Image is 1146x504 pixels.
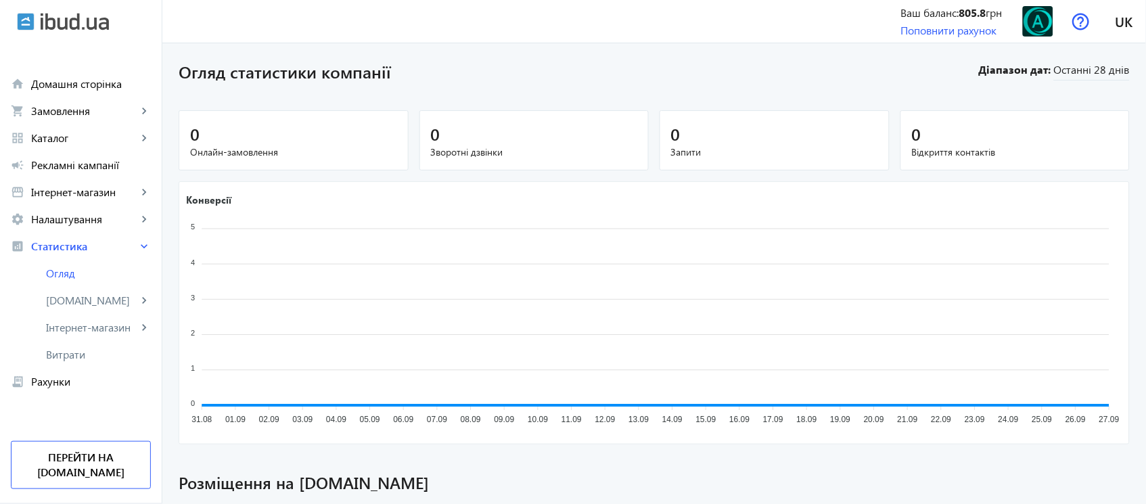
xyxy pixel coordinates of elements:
[11,77,24,91] mat-icon: home
[31,375,151,388] span: Рахунки
[696,415,716,424] tspan: 15.09
[898,415,918,424] tspan: 21.09
[360,415,380,424] tspan: 05.09
[1089,450,1132,490] iframe: chat widget
[191,415,212,424] tspan: 31.08
[191,223,195,231] tspan: 5
[1072,13,1090,30] img: help.svg
[190,122,200,145] span: 0
[17,13,35,30] img: ibud.svg
[427,415,447,424] tspan: 07.09
[671,122,681,145] span: 0
[137,212,151,226] mat-icon: keyboard_arrow_right
[11,375,24,388] mat-icon: receipt_long
[225,415,246,424] tspan: 01.09
[137,239,151,253] mat-icon: keyboard_arrow_right
[495,415,515,424] tspan: 09.09
[31,185,137,199] span: Інтернет-магазин
[11,158,24,172] mat-icon: campaign
[292,415,313,424] tspan: 03.09
[191,364,195,372] tspan: 1
[46,294,137,307] span: [DOMAIN_NAME]
[179,472,1130,495] span: Розміщення на [DOMAIN_NAME]
[190,145,397,159] span: Онлайн-замовлення
[628,415,649,424] tspan: 13.09
[186,193,232,206] text: Конверсії
[830,415,850,424] tspan: 19.09
[11,131,24,145] mat-icon: grid_view
[595,415,616,424] tspan: 12.09
[431,145,638,159] span: Зворотні дзвінки
[137,131,151,145] mat-icon: keyboard_arrow_right
[31,77,151,91] span: Домашня сторінка
[137,321,151,334] mat-icon: keyboard_arrow_right
[11,239,24,253] mat-icon: analytics
[1032,415,1053,424] tspan: 25.09
[912,122,921,145] span: 0
[11,441,151,489] a: Перейти на [DOMAIN_NAME]
[31,104,137,118] span: Замовлення
[326,415,346,424] tspan: 04.09
[31,131,137,145] span: Каталог
[41,13,109,30] img: ibud_text.svg
[11,212,24,226] mat-icon: settings
[977,62,1051,77] b: Діапазон дат:
[912,145,1119,159] span: Відкриття контактів
[191,258,195,266] tspan: 4
[561,415,582,424] tspan: 11.09
[763,415,783,424] tspan: 17.09
[901,23,997,37] a: Поповнити рахунок
[1116,13,1133,30] span: uk
[31,212,137,226] span: Налаштування
[864,415,884,424] tspan: 20.09
[46,267,151,280] span: Огляд
[259,415,279,424] tspan: 02.09
[31,239,137,253] span: Статистика
[461,415,481,424] tspan: 08.09
[46,348,151,361] span: Витрати
[901,5,1003,20] div: Ваш баланс: грн
[431,122,440,145] span: 0
[394,415,414,424] tspan: 06.09
[965,415,985,424] tspan: 23.09
[662,415,683,424] tspan: 14.09
[932,415,952,424] tspan: 22.09
[191,399,195,407] tspan: 0
[1065,415,1086,424] tspan: 26.09
[11,104,24,118] mat-icon: shopping_cart
[671,145,878,159] span: Запити
[959,5,986,20] b: 805.8
[528,415,548,424] tspan: 10.09
[137,294,151,307] mat-icon: keyboard_arrow_right
[11,185,24,199] mat-icon: storefront
[1023,6,1053,37] img: 28619682a2e03a04685722068149204-94a2a459e6.png
[179,60,977,83] h1: Огляд статистики компанії
[137,185,151,199] mat-icon: keyboard_arrow_right
[46,321,137,334] span: Інтернет-магазин
[191,329,195,337] tspan: 2
[191,294,195,302] tspan: 3
[1099,415,1120,424] tspan: 27.09
[137,104,151,118] mat-icon: keyboard_arrow_right
[31,158,151,172] span: Рекламні кампанії
[729,415,750,424] tspan: 16.09
[999,415,1019,424] tspan: 24.09
[1054,62,1130,81] span: Останні 28 днів
[797,415,817,424] tspan: 18.09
